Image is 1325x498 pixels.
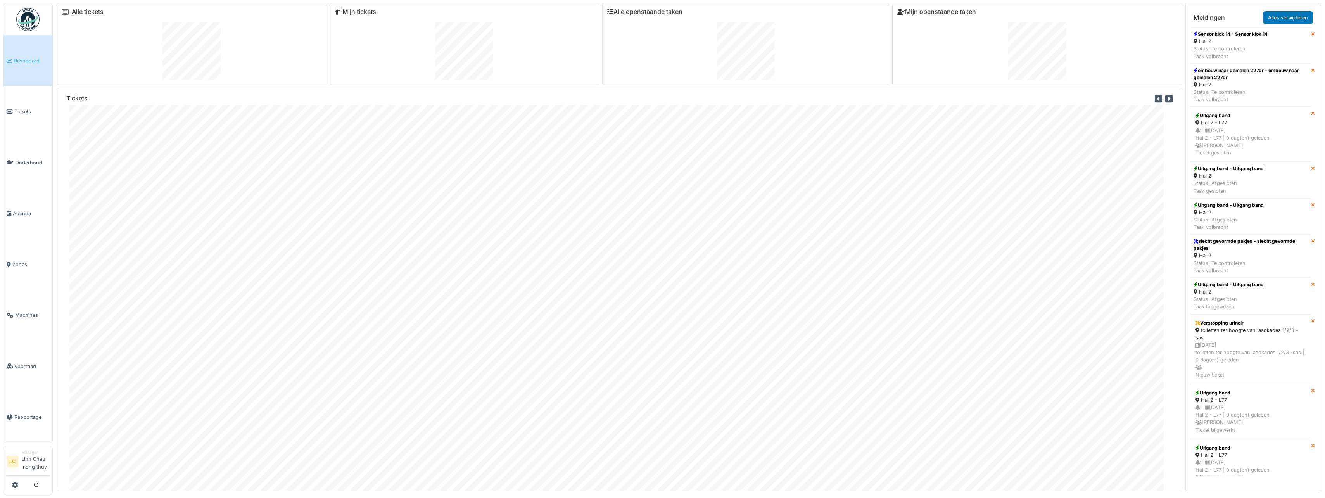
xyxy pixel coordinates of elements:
a: Alle openstaande taken [607,8,682,16]
a: Uitgang band Hal 2 - L77 1 |[DATE]Hal 2 - L77 | 0 dag(en) geleden [PERSON_NAME]Ticket bijgewerkt [1190,384,1311,439]
a: Alle tickets [72,8,104,16]
div: [DATE] toiletten ter hoogte van laadkades 1/2/3 -sas | 0 dag(en) geleden Nieuw ticket [1195,341,1306,379]
div: Hal 2 [1194,252,1308,259]
div: Uitgang band [1195,444,1306,451]
span: Rapportage [14,413,49,421]
div: Uitgang band - Uitgang band [1194,202,1264,209]
div: Hal 2 [1194,38,1268,45]
a: Verstopping urinoir toiletten ter hoogte van laadkades 1/2/3 -sas [DATE]toiletten ter hoogte van ... [1190,314,1311,384]
div: 1 | [DATE] Hal 2 - L77 | 0 dag(en) geleden [PERSON_NAME] Nieuw ticket [1195,459,1306,489]
div: Verstopping urinoir [1195,320,1306,327]
a: Voorraad [3,341,52,392]
a: Uitgang band - Uitgang band Hal 2 Status: AfgeslotenTaak gesloten [1190,162,1311,198]
div: Hal 2 [1194,288,1264,296]
span: Tickets [14,108,49,115]
span: Onderhoud [15,159,49,166]
div: Uitgang band - Uitgang band [1194,281,1264,288]
li: Linh Chau mong thuy [21,450,49,474]
div: Uitgang band [1195,112,1306,119]
div: Uitgang band [1195,389,1306,396]
a: Agenda [3,188,52,239]
a: Uitgang band Hal 2 - L77 1 |[DATE]Hal 2 - L77 | 0 dag(en) geleden [PERSON_NAME]Nieuw ticket [1190,439,1311,494]
div: Hal 2 [1194,172,1264,180]
a: Uitgang band - Uitgang band Hal 2 Status: AfgeslotenTaak volbracht [1190,198,1311,235]
a: Mijn openstaande taken [897,8,976,16]
div: Hal 2 [1194,81,1308,88]
a: Sensor klok 14 - Sensor klok 14 Hal 2 Status: Te controlerenTaak volbracht [1190,27,1311,64]
div: Hal 2 - L77 [1195,119,1306,126]
a: Rapportage [3,392,52,443]
div: Status: Te controleren Taak volbracht [1194,88,1308,103]
a: Alles verwijderen [1263,11,1313,24]
a: Dashboard [3,35,52,86]
div: Status: Te controleren Taak volbracht [1194,259,1308,274]
span: Machines [15,311,49,319]
div: Manager [21,450,49,455]
a: Uitgang band - Uitgang band Hal 2 Status: AfgeslotenTaak toegewezen [1190,278,1311,314]
div: Uitgang band - Uitgang band [1194,165,1264,172]
div: Hal 2 - L77 [1195,451,1306,459]
span: Voorraad [14,363,49,370]
div: Hal 2 - L77 [1195,396,1306,404]
img: Badge_color-CXgf-gQk.svg [16,8,40,31]
div: Status: Afgesloten Taak gesloten [1194,180,1264,194]
a: slecht gevormde pakjes - slecht gevormde pakjes Hal 2 Status: Te controlerenTaak volbracht [1190,234,1311,278]
div: slecht gevormde pakjes - slecht gevormde pakjes [1194,238,1308,252]
a: ombouw naar gemalen 227gr - ombouw naar gemalen 227gr Hal 2 Status: Te controlerenTaak volbracht [1190,64,1311,107]
a: Tickets [3,86,52,137]
a: LC ManagerLinh Chau mong thuy [7,450,49,476]
h6: Tickets [66,95,88,102]
span: Zones [12,261,49,268]
a: Uitgang band Hal 2 - L77 1 |[DATE]Hal 2 - L77 | 0 dag(en) geleden [PERSON_NAME]Ticket gesloten [1190,107,1311,162]
span: Dashboard [14,57,49,64]
a: Mijn tickets [335,8,376,16]
div: Sensor klok 14 - Sensor klok 14 [1194,31,1268,38]
div: 1 | [DATE] Hal 2 - L77 | 0 dag(en) geleden [PERSON_NAME] Ticket bijgewerkt [1195,404,1306,434]
h6: Meldingen [1194,14,1225,21]
div: 1 | [DATE] Hal 2 - L77 | 0 dag(en) geleden [PERSON_NAME] Ticket gesloten [1195,127,1306,157]
div: Status: Afgesloten Taak volbracht [1194,216,1264,231]
a: Zones [3,239,52,290]
div: Status: Te controleren Taak volbracht [1194,45,1268,60]
div: Status: Afgesloten Taak toegewezen [1194,296,1264,310]
a: Onderhoud [3,137,52,188]
div: Hal 2 [1194,209,1264,216]
a: Machines [3,290,52,341]
span: Agenda [13,210,49,217]
div: toiletten ter hoogte van laadkades 1/2/3 -sas [1195,327,1306,341]
li: LC [7,456,18,467]
div: ombouw naar gemalen 227gr - ombouw naar gemalen 227gr [1194,67,1308,81]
